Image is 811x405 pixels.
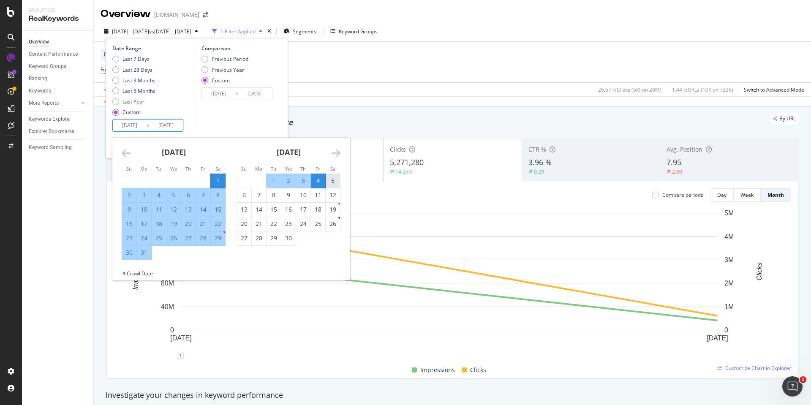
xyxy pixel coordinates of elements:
small: Su [126,166,132,172]
div: 5 [326,177,340,185]
span: By URL [779,116,796,121]
div: RealKeywords [29,14,87,24]
td: Selected. Thursday, March 27, 2025 [181,231,196,245]
td: Choose Wednesday, April 16, 2025 as your check-in date. It’s available. [281,202,296,217]
td: Selected. Friday, March 21, 2025 [196,217,211,231]
text: 1M [724,303,734,310]
div: Week [740,191,754,198]
td: Selected. Monday, March 3, 2025 [137,188,152,202]
div: 20 [181,220,196,228]
div: 18 [311,205,325,214]
div: 18 [152,220,166,228]
td: Choose Tuesday, April 8, 2025 as your check-in date. It’s available. [267,188,281,202]
div: Move backward to switch to the previous month. [122,148,131,158]
div: 26 [326,220,340,228]
td: Selected. Monday, March 24, 2025 [137,231,152,245]
small: Tu [271,166,276,172]
small: Mo [140,166,147,172]
td: Selected as start date. Saturday, March 1, 2025 [211,174,226,188]
text: 2M [724,280,734,287]
text: 40M [161,303,174,310]
div: Switch to Advanced Mode [744,86,804,93]
div: 15 [211,205,225,214]
div: 25 [152,234,166,242]
div: 1 [177,352,184,359]
div: legacy label [770,113,799,125]
td: Choose Monday, April 21, 2025 as your check-in date. It’s available. [252,217,267,231]
div: Last 7 Days [122,55,150,63]
td: Selected. Saturday, March 8, 2025 [211,188,226,202]
div: 26 [166,234,181,242]
button: Segments [280,24,320,38]
text: 0 [170,326,174,334]
div: Last 28 Days [122,66,152,73]
small: Sa [330,166,335,172]
div: 28 [196,234,210,242]
div: 9 [122,205,136,214]
div: 7 [196,191,210,199]
div: Previous Year [201,66,248,73]
div: 2 [122,191,136,199]
div: Comparison [201,45,275,52]
text: 3M [724,256,734,264]
div: 11 [152,205,166,214]
div: Ranking [29,74,47,83]
div: 22 [267,220,281,228]
a: Customize Chart in Explorer [717,364,791,372]
td: Choose Monday, April 14, 2025 as your check-in date. It’s available. [252,202,267,217]
td: Selected. Thursday, March 13, 2025 [181,202,196,217]
td: Selected. Thursday, April 3, 2025 [296,174,311,188]
div: 21 [196,220,210,228]
div: 27 [181,234,196,242]
td: Selected. Friday, March 28, 2025 [196,231,211,245]
td: Choose Sunday, April 27, 2025 as your check-in date. It’s available. [237,231,252,245]
div: 2.09 [672,168,682,175]
div: 22 [211,220,225,228]
td: Choose Wednesday, April 23, 2025 as your check-in date. It’s available. [281,217,296,231]
button: 1 Filter Applied [209,24,266,38]
svg: A chart. [114,209,785,355]
div: Calendar [112,138,350,270]
div: Last 6 Months [112,87,155,95]
button: Apply [101,83,125,96]
td: Selected. Sunday, March 23, 2025 [122,231,137,245]
div: 24 [137,234,151,242]
td: Selected. Wednesday, March 12, 2025 [166,202,181,217]
text: 0 [724,326,728,334]
div: Custom [201,77,248,84]
button: Week [734,188,761,202]
td: Selected. Sunday, March 16, 2025 [122,217,137,231]
div: arrow-right-arrow-left [203,12,208,18]
td: Choose Thursday, April 10, 2025 as your check-in date. It’s available. [296,188,311,202]
iframe: Intercom live chat [782,376,803,397]
div: 26.67 % Clicks ( 5M on 20M ) [598,86,661,93]
small: We [285,166,292,172]
td: Selected. Monday, March 10, 2025 [137,202,152,217]
div: 7 [252,191,266,199]
div: 0.29 [534,168,544,175]
text: 5M [724,209,734,217]
td: Choose Sunday, April 20, 2025 as your check-in date. It’s available. [237,217,252,231]
td: Selected. Thursday, March 20, 2025 [181,217,196,231]
span: Clicks [470,365,486,375]
div: 1 Filter Applied [220,28,256,35]
div: Month [767,191,784,198]
div: Compare periods [662,191,703,198]
div: 17 [137,220,151,228]
div: Analytics [29,7,87,14]
span: Clicks [390,145,406,153]
td: Choose Monday, April 7, 2025 as your check-in date. It’s available. [252,188,267,202]
td: Choose Tuesday, April 22, 2025 as your check-in date. It’s available. [267,217,281,231]
span: Customize Chart in Explorer [725,364,791,372]
div: Last Year [112,98,155,105]
small: Su [241,166,247,172]
td: Choose Thursday, April 17, 2025 as your check-in date. It’s available. [296,202,311,217]
div: 4 [311,177,325,185]
span: Device [104,51,120,58]
div: 23 [122,234,136,242]
div: 15 [267,205,281,214]
a: Keywords Explorer [29,115,87,124]
td: Selected. Wednesday, March 19, 2025 [166,217,181,231]
td: Choose Friday, April 25, 2025 as your check-in date. It’s available. [311,217,326,231]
